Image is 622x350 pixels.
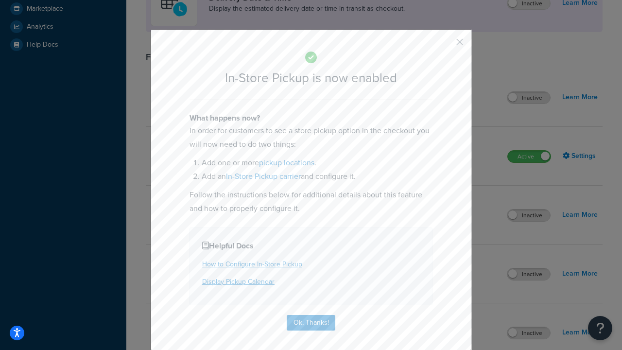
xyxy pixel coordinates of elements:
[202,170,432,183] li: Add an and configure it.
[226,171,301,182] a: In-Store Pickup carrier
[190,188,432,215] p: Follow the instructions below for additional details about this feature and how to properly confi...
[190,112,432,124] h4: What happens now?
[202,259,302,269] a: How to Configure In-Store Pickup
[190,71,432,85] h2: In-Store Pickup is now enabled
[202,240,420,252] h4: Helpful Docs
[202,277,275,287] a: Display Pickup Calendar
[287,315,335,331] button: Ok, Thanks!
[190,124,432,151] p: In order for customers to see a store pickup option in the checkout you will now need to do two t...
[259,157,314,168] a: pickup locations
[202,156,432,170] li: Add one or more .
